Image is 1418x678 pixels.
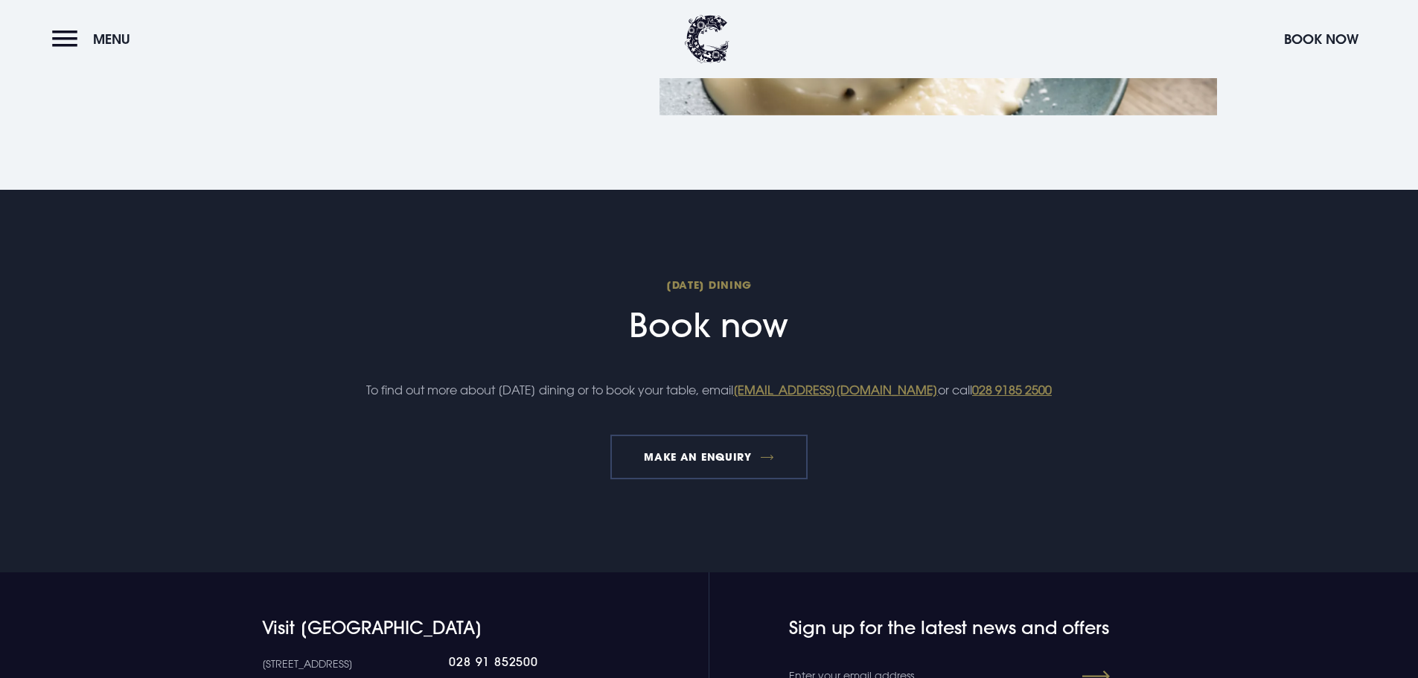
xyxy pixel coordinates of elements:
[262,617,613,639] h4: Visit [GEOGRAPHIC_DATA]
[685,15,729,63] img: Clandeboye Lodge
[610,435,808,479] a: MAKE AN ENQUIRY
[354,379,1063,401] p: To find out more about [DATE] dining or to book your table, email or call
[52,23,138,55] button: Menu
[972,383,1052,397] a: 028 9185 2500
[354,278,1063,345] h2: Book now
[789,617,1053,639] h4: Sign up for the latest news and offers
[733,383,938,397] a: [EMAIL_ADDRESS][DOMAIN_NAME]
[1277,23,1366,55] button: Book Now
[93,31,130,48] span: Menu
[354,278,1063,292] span: [DATE] Dining
[449,654,612,669] a: 028 91 852500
